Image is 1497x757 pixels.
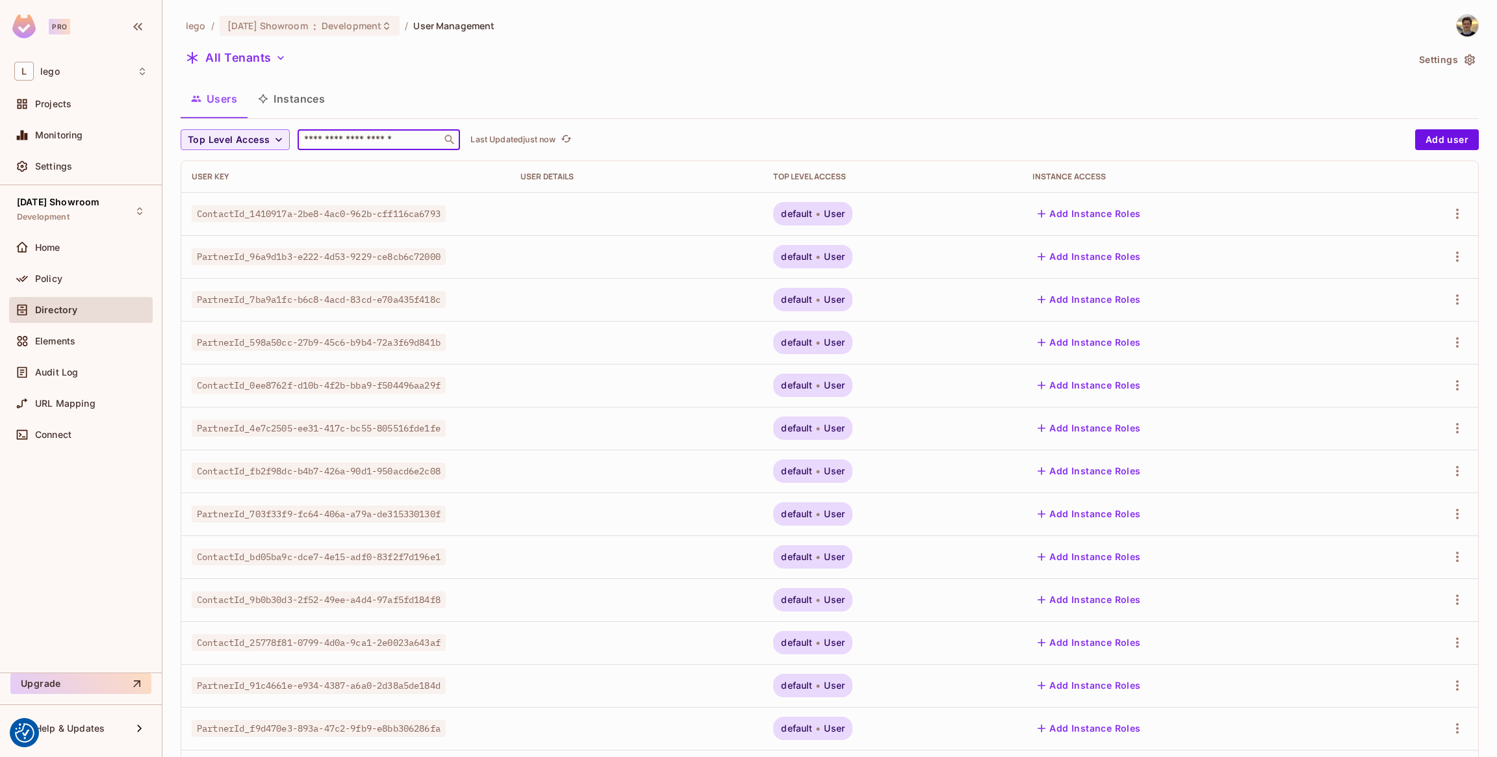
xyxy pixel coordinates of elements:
[520,172,752,182] div: User Details
[12,14,36,38] img: SReyMgAAAABJRU5ErkJggg==
[35,242,60,253] span: Home
[35,367,78,378] span: Audit Log
[192,677,446,694] span: PartnerId_91c4661e-e934-4387-a6a0-2d38a5de184d
[1032,172,1359,182] div: Instance Access
[781,209,812,219] span: default
[35,430,71,440] span: Connect
[35,305,77,315] span: Directory
[192,591,446,608] span: ContactId_9b0b30d3-2f52-49ee-a4d4-97af5fd184f8
[781,423,812,433] span: default
[211,19,214,32] li: /
[470,135,556,145] p: Last Updated just now
[35,99,71,109] span: Projects
[1032,632,1145,653] button: Add Instance Roles
[322,19,381,32] span: Development
[181,47,291,68] button: All Tenants
[824,294,845,305] span: User
[188,132,270,148] span: Top Level Access
[192,205,446,222] span: ContactId_1410917a-2be8-4ac0-962b-cff116ca6793
[781,294,812,305] span: default
[192,548,446,565] span: ContactId_bd05ba9c-dce7-4e15-adf0-83f2f7d196e1
[14,62,34,81] span: L
[781,509,812,519] span: default
[1415,129,1479,150] button: Add user
[1032,332,1145,353] button: Add Instance Roles
[186,19,206,32] span: the active workspace
[15,723,34,743] button: Consent Preferences
[561,133,572,146] span: refresh
[781,552,812,562] span: default
[824,380,845,391] span: User
[227,19,308,32] span: [DATE] Showroom
[40,66,60,77] span: Workspace: lego
[824,466,845,476] span: User
[781,337,812,348] span: default
[1032,246,1145,267] button: Add Instance Roles
[181,129,290,150] button: Top Level Access
[1032,289,1145,310] button: Add Instance Roles
[35,161,72,172] span: Settings
[824,251,845,262] span: User
[781,637,812,648] span: default
[192,463,446,480] span: ContactId_fb2f98dc-b4b7-426a-90d1-950acd6e2c08
[49,19,70,34] div: Pro
[824,209,845,219] span: User
[35,130,83,140] span: Monitoring
[781,251,812,262] span: default
[781,595,812,605] span: default
[781,680,812,691] span: default
[192,506,446,522] span: PartnerId_703f33f9-fc64-406a-a79a-de315330130f
[1032,375,1145,396] button: Add Instance Roles
[824,509,845,519] span: User
[1032,504,1145,524] button: Add Instance Roles
[1032,546,1145,567] button: Add Instance Roles
[1032,461,1145,481] button: Add Instance Roles
[35,336,75,346] span: Elements
[192,172,500,182] div: User Key
[17,212,70,222] span: Development
[192,334,446,351] span: PartnerId_598a50cc-27b9-45c6-b9b4-72a3f69d841b
[824,552,845,562] span: User
[1032,418,1145,439] button: Add Instance Roles
[35,274,62,284] span: Policy
[1457,15,1478,36] img: Jakob Nielsen
[824,423,845,433] span: User
[824,337,845,348] span: User
[10,673,151,694] button: Upgrade
[1414,49,1479,70] button: Settings
[192,377,446,394] span: ContactId_0ee8762f-d10b-4f2b-bba9-f504496aa29f
[556,132,574,148] span: Click to refresh data
[313,21,317,31] span: :
[15,723,34,743] img: Revisit consent button
[824,680,845,691] span: User
[1032,203,1145,224] button: Add Instance Roles
[824,723,845,734] span: User
[192,248,446,265] span: PartnerId_96a9d1b3-e222-4d53-9229-ce8cb6c72000
[17,197,99,207] span: [DATE] Showroom
[405,19,408,32] li: /
[824,637,845,648] span: User
[192,720,446,737] span: PartnerId_f9d470e3-893a-47c2-9fb9-e8bb306286fa
[558,132,574,148] button: refresh
[773,172,1012,182] div: Top Level Access
[1032,589,1145,610] button: Add Instance Roles
[781,380,812,391] span: default
[824,595,845,605] span: User
[192,420,446,437] span: PartnerId_4e7c2505-ee31-417c-bc55-805516fde1fe
[781,723,812,734] span: default
[192,291,446,308] span: PartnerId_7ba9a1fc-b6c8-4acd-83cd-e70a435f418c
[413,19,494,32] span: User Management
[1032,675,1145,696] button: Add Instance Roles
[192,634,446,651] span: ContactId_25778f81-0799-4d0a-9ca1-2e0023a643af
[35,398,96,409] span: URL Mapping
[1032,718,1145,739] button: Add Instance Roles
[248,83,335,115] button: Instances
[35,723,105,734] span: Help & Updates
[781,466,812,476] span: default
[181,83,248,115] button: Users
